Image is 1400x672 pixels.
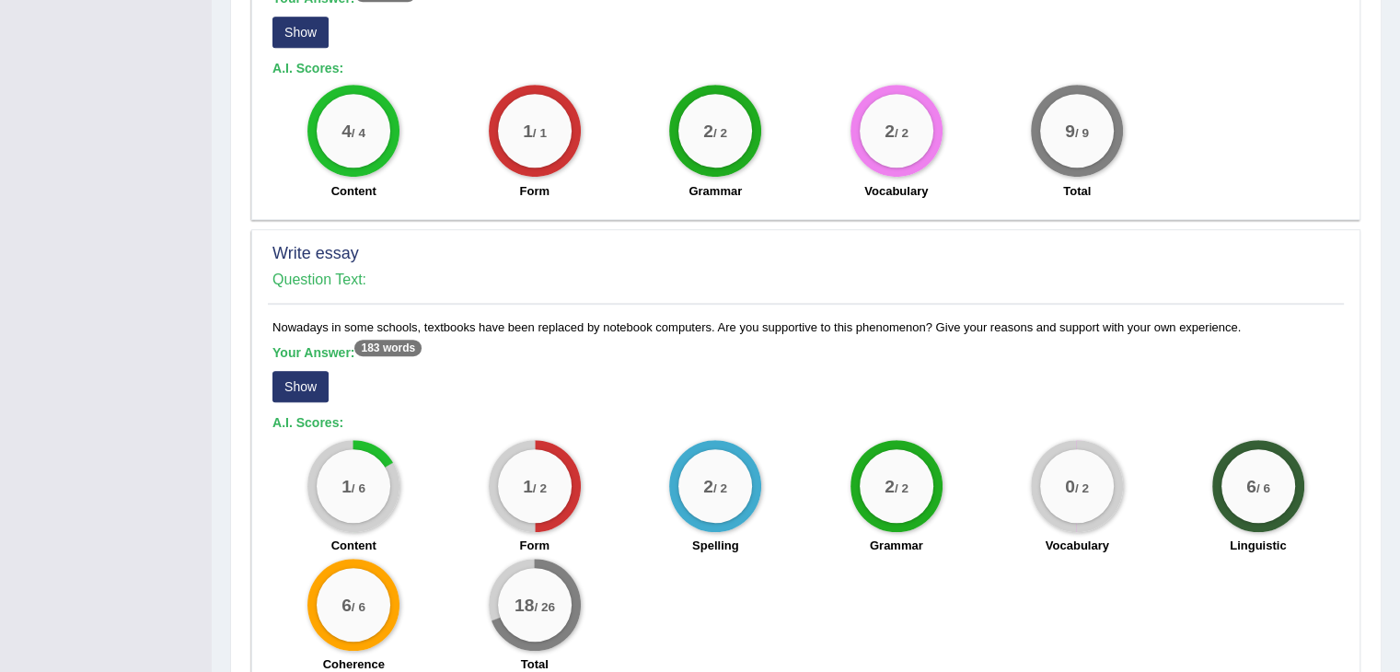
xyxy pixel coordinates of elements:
[703,121,713,141] big: 2
[1065,121,1075,141] big: 9
[272,371,329,402] button: Show
[523,121,533,141] big: 1
[885,475,895,495] big: 2
[1075,481,1089,494] small: / 2
[331,182,376,200] label: Content
[272,345,422,360] b: Your Answer:
[703,475,713,495] big: 2
[1075,126,1089,140] small: / 9
[895,481,908,494] small: / 2
[520,182,550,200] label: Form
[341,121,352,141] big: 4
[864,182,928,200] label: Vocabulary
[272,61,343,75] b: A.I. Scores:
[688,182,742,200] label: Grammar
[341,475,352,495] big: 1
[272,272,1339,288] h4: Question Text:
[354,340,422,356] sup: 183 words
[1256,481,1270,494] small: / 6
[1246,475,1256,495] big: 6
[1065,475,1075,495] big: 0
[331,537,376,554] label: Content
[272,245,1339,263] h2: Write essay
[352,599,365,613] small: / 6
[352,481,365,494] small: / 6
[885,121,895,141] big: 2
[895,126,908,140] small: / 2
[713,481,727,494] small: / 2
[713,126,727,140] small: / 2
[1230,537,1286,554] label: Linguistic
[523,475,533,495] big: 1
[534,599,555,613] small: / 26
[515,595,534,615] big: 18
[1063,182,1091,200] label: Total
[272,415,343,430] b: A.I. Scores:
[520,537,550,554] label: Form
[352,126,365,140] small: / 4
[870,537,923,554] label: Grammar
[533,126,547,140] small: / 1
[1046,537,1109,554] label: Vocabulary
[272,17,329,48] button: Show
[341,595,352,615] big: 6
[692,537,739,554] label: Spelling
[533,481,547,494] small: / 2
